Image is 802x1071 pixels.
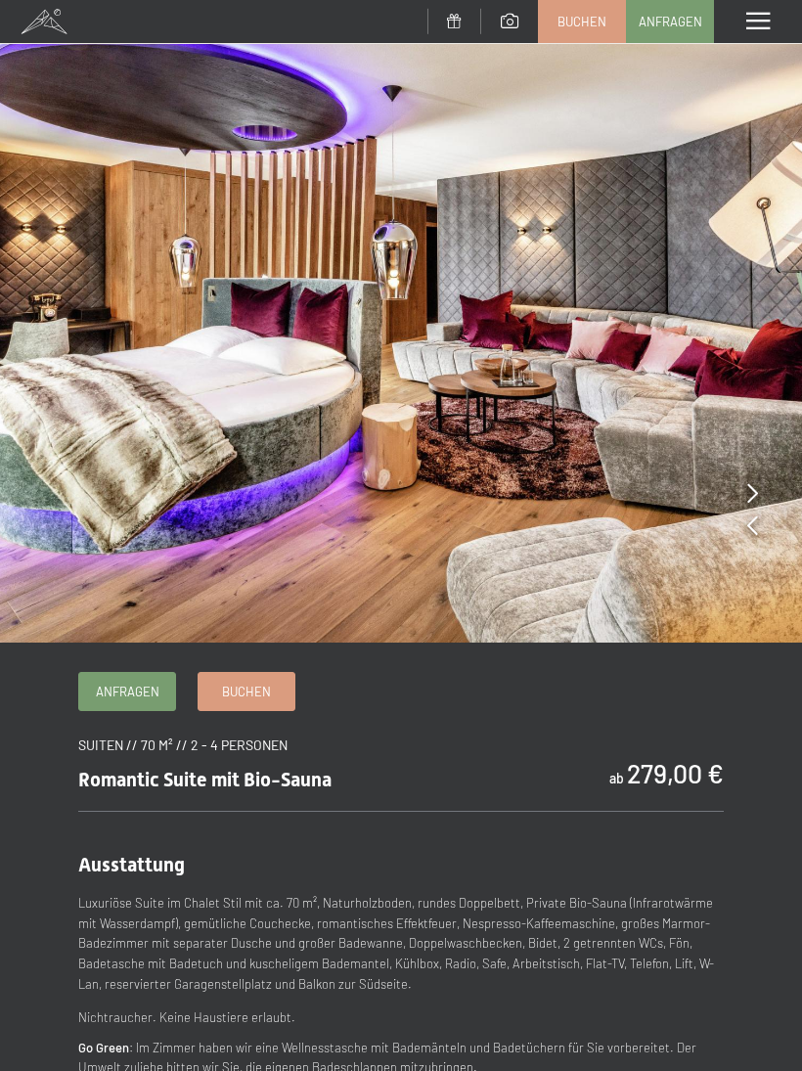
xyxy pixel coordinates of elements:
a: Buchen [539,1,625,42]
span: Anfragen [639,13,702,30]
span: ab [609,770,624,786]
span: Buchen [557,13,606,30]
span: Ausstattung [78,853,185,876]
span: Romantic Suite mit Bio-Sauna [78,768,332,791]
p: Nichtraucher. Keine Haustiere erlaubt. [78,1007,724,1028]
p: Luxuriöse Suite im Chalet Stil mit ca. 70 m², Naturholzboden, rundes Doppelbett, Private Bio-Saun... [78,893,724,995]
a: Anfragen [627,1,713,42]
a: Anfragen [79,673,175,710]
b: 279,00 € [627,757,724,788]
a: Buchen [199,673,294,710]
span: Anfragen [96,683,159,700]
span: Suiten // 70 m² // 2 - 4 Personen [78,736,288,753]
span: Buchen [222,683,271,700]
strong: Go Green [78,1040,129,1055]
